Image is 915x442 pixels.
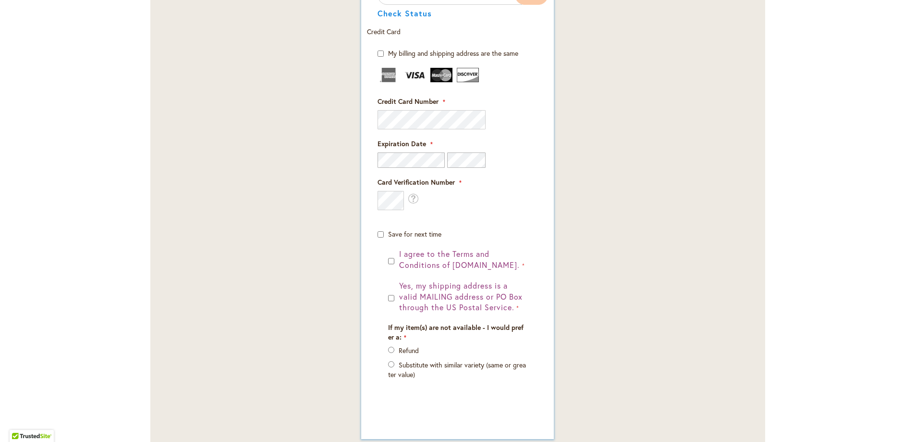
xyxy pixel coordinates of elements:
span: I agree to the Terms and Conditions of [DOMAIN_NAME]. [399,249,519,270]
button: Check Status [378,10,432,17]
span: My billing and shipping address are the same [388,49,518,58]
img: American Express [378,68,400,82]
label: Refund [399,346,419,355]
img: Visa [404,68,426,82]
span: Card Verification Number [378,177,455,187]
span: Credit Card Number [378,97,439,106]
iframe: Launch Accessibility Center [7,408,34,435]
img: Discover [457,68,479,82]
span: Expiration Date [378,139,426,148]
span: Save for next time [388,229,441,239]
span: If my item(s) are not available - I would prefer a: [388,323,524,341]
span: Yes, my shipping address is a valid MAILING address or PO Box through the US Postal Service. [399,280,523,313]
label: Substitute with similar variety (same or greater value) [388,360,526,379]
img: MasterCard [430,68,452,82]
span: Credit Card [367,27,401,36]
